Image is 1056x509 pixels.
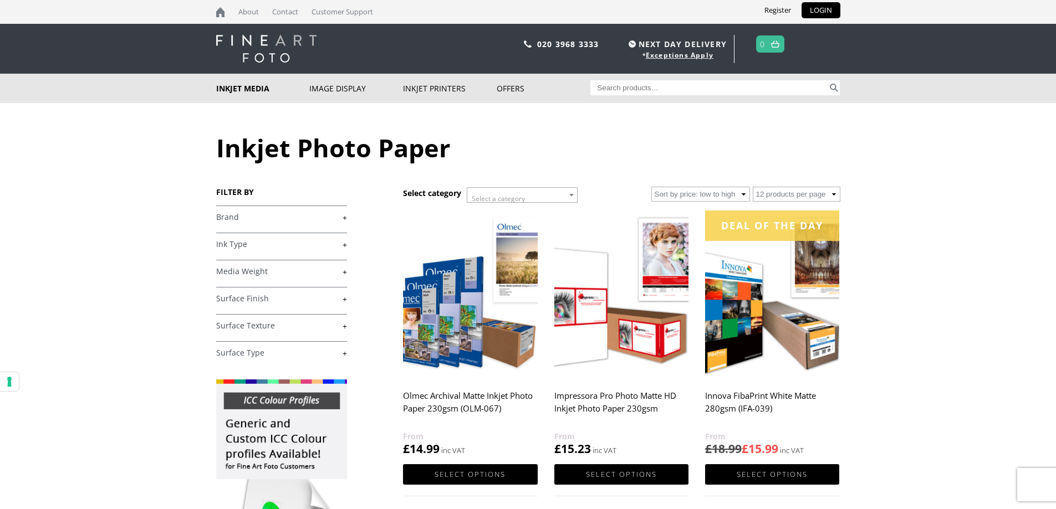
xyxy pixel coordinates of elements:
h4: Surface Type [216,341,347,363]
img: basket.svg [771,40,779,48]
bdi: 15.99 [742,441,778,456]
span: Select a category [472,194,525,203]
img: time.svg [629,40,636,48]
a: + [216,239,347,250]
bdi: 14.99 [403,441,440,456]
a: Inkjet Media [216,74,310,103]
a: Olmec Archival Matte Inkjet Photo Paper 230gsm (OLM-067) £14.99 [403,210,537,457]
img: logo-white.svg [216,35,317,63]
a: Impressora Pro Photo Matte HD Inkjet Photo Paper 230gsm £15.23 [554,210,688,457]
span: NEXT DAY DELIVERY [626,38,727,50]
bdi: 15.23 [554,441,591,456]
a: + [216,212,347,223]
a: Offers [497,74,590,103]
h3: FILTER BY [216,187,347,197]
a: + [216,348,347,358]
a: + [216,321,347,331]
a: Select options for “Olmec Archival Matte Inkjet Photo Paper 230gsm (OLM-067)” [403,464,537,485]
input: Search products… [590,80,828,95]
h4: Surface Texture [216,314,347,336]
button: Search [828,80,840,95]
select: Shop order [651,187,750,202]
a: Select options for “Innova FibaPrint White Matte 280gsm (IFA-039)” [705,464,839,485]
a: Register [756,2,799,18]
a: LOGIN [802,2,840,18]
img: Olmec Archival Matte Inkjet Photo Paper 230gsm (OLM-067) [403,210,537,378]
a: Select options for “Impressora Pro Photo Matte HD Inkjet Photo Paper 230gsm” [554,464,688,485]
span: £ [554,441,561,456]
h4: Brand [216,205,347,228]
a: Exceptions Apply [646,50,713,60]
span: £ [742,441,748,456]
bdi: 18.99 [705,441,742,456]
a: Inkjet Printers [403,74,497,103]
a: Deal of the day Innova FibaPrint White Matte 280gsm (IFA-039) £18.99£15.99 [705,210,839,457]
h3: Select category [403,188,461,198]
span: £ [705,441,712,456]
div: Deal of the day [705,210,839,241]
img: phone.svg [524,40,532,48]
h2: Olmec Archival Matte Inkjet Photo Paper 230gsm (OLM-067) [403,385,537,430]
h4: Ink Type [216,233,347,255]
img: Impressora Pro Photo Matte HD Inkjet Photo Paper 230gsm [554,210,688,378]
span: £ [403,441,410,456]
a: 020 3968 3333 [537,39,599,49]
h2: Innova FibaPrint White Matte 280gsm (IFA-039) [705,385,839,430]
h2: Impressora Pro Photo Matte HD Inkjet Photo Paper 230gsm [554,385,688,430]
h4: Media Weight [216,260,347,282]
a: 0 [760,36,765,52]
a: + [216,294,347,304]
img: Innova FibaPrint White Matte 280gsm (IFA-039) [705,210,839,378]
a: Image Display [309,74,403,103]
a: + [216,266,347,277]
h1: Inkjet Photo Paper [216,131,840,164]
h4: Surface Finish [216,287,347,309]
